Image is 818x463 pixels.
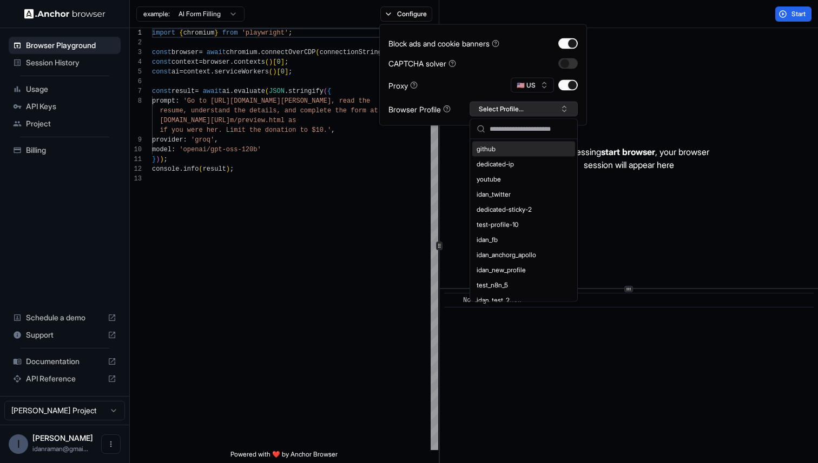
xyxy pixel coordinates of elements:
div: test_n8n_5 [472,278,575,293]
span: JSON [269,88,285,95]
span: [ [276,68,280,76]
span: ( [199,165,202,173]
button: Start [775,6,812,22]
button: Select Profile... [470,102,578,117]
span: import [152,29,175,37]
span: [ [273,58,276,66]
span: . [179,165,183,173]
span: example: [143,10,170,18]
span: stringify [288,88,324,95]
div: github [472,142,575,157]
span: = [195,88,199,95]
span: . [257,49,261,56]
span: context [183,68,210,76]
div: Billing [9,142,121,159]
span: ) [156,156,160,163]
div: CAPTCHA solver [388,58,456,69]
div: dedicated-ip [472,157,575,172]
div: Browser Profile [388,103,451,115]
div: 6 [130,77,142,86]
span: resume, understand the details, and complete the f [160,107,354,115]
div: Usage [9,80,121,98]
span: = [199,49,202,56]
span: { [327,88,331,95]
div: 9 [130,135,142,145]
span: 'groq' [191,136,214,144]
button: Open menu [101,434,121,454]
span: start browser [601,146,655,157]
span: Billing [26,145,116,156]
span: . [285,88,288,95]
span: ; [285,58,288,66]
span: chromium [226,49,258,56]
span: const [152,49,171,56]
span: ​ [450,295,455,306]
span: ; [288,68,292,76]
span: 'playwright' [242,29,288,37]
span: : [175,97,179,105]
span: contexts [234,58,265,66]
span: 0 [281,68,285,76]
span: API Keys [26,101,116,112]
div: Block ads and cookie banners [388,38,499,49]
span: Start [791,10,807,18]
span: const [152,58,171,66]
span: . [230,88,234,95]
div: idan_twitter [472,187,575,202]
div: Session History [9,54,121,71]
span: idanraman@gmail.com [32,445,88,453]
span: = [199,58,202,66]
span: ai [171,68,179,76]
span: await [203,88,222,95]
span: , [214,136,218,144]
span: m/preview.html as [230,117,296,124]
span: ) [273,68,276,76]
span: Project [26,118,116,129]
div: 13 [130,174,142,184]
span: ) [269,58,273,66]
span: context [171,58,199,66]
span: Support [26,330,103,340]
div: 3 [130,48,142,57]
span: ; [164,156,168,163]
span: 0 [276,58,280,66]
div: idan_fb [472,232,575,247]
span: connectOverCDP [261,49,316,56]
span: Documentation [26,356,103,367]
span: ( [269,68,273,76]
div: Documentation [9,353,121,370]
span: ( [316,49,320,56]
div: dedicated-sticky-2 [472,202,575,217]
span: = [179,68,183,76]
div: API Keys [9,98,121,115]
span: . [230,58,234,66]
div: 8 [130,96,142,106]
span: Powered with ❤️ by Anchor Browser [230,450,338,463]
div: 2 [130,38,142,48]
span: from [222,29,238,37]
span: ( [324,88,327,95]
div: youtube [472,172,575,187]
span: Idan Raman [32,433,93,442]
div: 5 [130,67,142,77]
span: Schedule a demo [26,312,103,323]
span: . [210,68,214,76]
span: ; [230,165,234,173]
span: provider [152,136,183,144]
div: 7 [130,86,142,96]
span: } [214,29,218,37]
span: model [152,146,171,153]
span: info [183,165,199,173]
div: Support [9,326,121,344]
span: ; [288,29,292,37]
button: Configure [380,6,433,22]
span: Browser Playground [26,40,116,51]
span: API Reference [26,373,103,384]
span: [DOMAIN_NAME][URL] [160,117,230,124]
span: Session History [26,57,116,68]
div: 11 [130,155,142,164]
div: Project [9,115,121,132]
span: result [171,88,195,95]
span: browser [203,58,230,66]
span: ai [222,88,230,95]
